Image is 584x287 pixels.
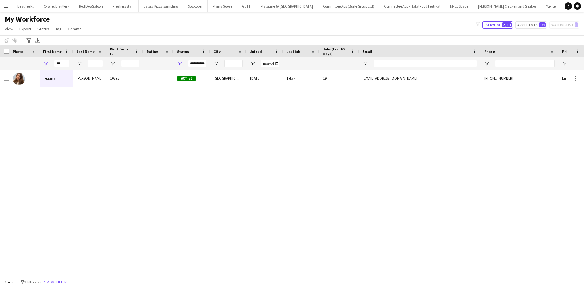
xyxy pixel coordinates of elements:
[74,0,108,12] button: Red Dog Saloon
[39,0,74,12] button: Cygnet Distillery
[363,61,368,66] button: Open Filter Menu
[359,70,481,87] div: [EMAIL_ADDRESS][DOMAIN_NAME]
[5,26,13,32] span: View
[55,26,62,32] span: Tag
[77,49,95,54] span: Last Name
[110,61,116,66] button: Open Filter Menu
[40,70,73,87] div: Tetiana
[17,25,34,33] a: Export
[246,70,283,87] div: [DATE]
[42,279,69,285] button: Remove filters
[183,0,208,12] button: Stoptober
[379,0,445,12] button: Committee App - Halal Food Festival
[445,0,473,12] button: MyEdSpace
[256,0,318,12] button: Platatine @ [GEOGRAPHIC_DATA]
[34,37,41,44] app-action-btn: Export XLSX
[210,70,246,87] div: [GEOGRAPHIC_DATA]
[110,47,132,56] span: Workforce ID
[35,25,52,33] a: Status
[19,26,31,32] span: Export
[65,25,84,33] a: Comms
[319,70,359,87] div: 19
[374,60,477,67] input: Email Filter Input
[261,60,279,67] input: Joined Filter Input
[237,0,256,12] button: GETT
[318,0,379,12] button: Committee App (Burki Group Ltd)
[473,0,541,12] button: [PERSON_NAME] Chicken and Shakes
[208,0,237,12] button: Flying Goose
[77,61,82,66] button: Open Filter Menu
[12,0,39,12] button: Beatfreeks
[53,25,64,33] a: Tag
[37,26,49,32] span: Status
[43,49,62,54] span: First Name
[214,49,221,54] span: City
[481,70,558,87] div: [PHONE_NUMBER]
[88,60,103,67] input: Last Name Filter Input
[562,49,574,54] span: Profile
[13,73,25,85] img: Tetiana Gerus
[108,0,139,12] button: Freshers staff
[24,280,42,284] span: 2 filters set
[224,60,243,67] input: City Filter Input
[562,61,568,66] button: Open Filter Menu
[250,61,255,66] button: Open Filter Menu
[43,61,49,66] button: Open Filter Menu
[177,49,189,54] span: Status
[484,49,495,54] span: Phone
[484,61,490,66] button: Open Filter Menu
[106,70,143,87] div: 10395
[139,0,183,12] button: Eataly Pizza sampling
[5,15,50,24] span: My Workforce
[73,70,106,87] div: [PERSON_NAME]
[2,25,16,33] a: View
[13,49,23,54] span: Photo
[25,37,33,44] app-action-btn: Advanced filters
[250,49,262,54] span: Joined
[147,49,158,54] span: Rating
[541,0,561,12] button: Yuvite
[539,22,546,27] span: 539
[515,21,547,29] button: Applicants539
[287,49,300,54] span: Last job
[121,60,139,67] input: Workforce ID Filter Input
[495,60,555,67] input: Phone Filter Input
[482,21,513,29] button: Everyone2,003
[363,49,372,54] span: Email
[214,61,219,66] button: Open Filter Menu
[502,22,512,27] span: 2,003
[177,76,196,81] span: Active
[177,61,182,66] button: Open Filter Menu
[283,70,319,87] div: 1 day
[323,47,348,56] span: Jobs (last 90 days)
[54,60,69,67] input: First Name Filter Input
[68,26,82,32] span: Comms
